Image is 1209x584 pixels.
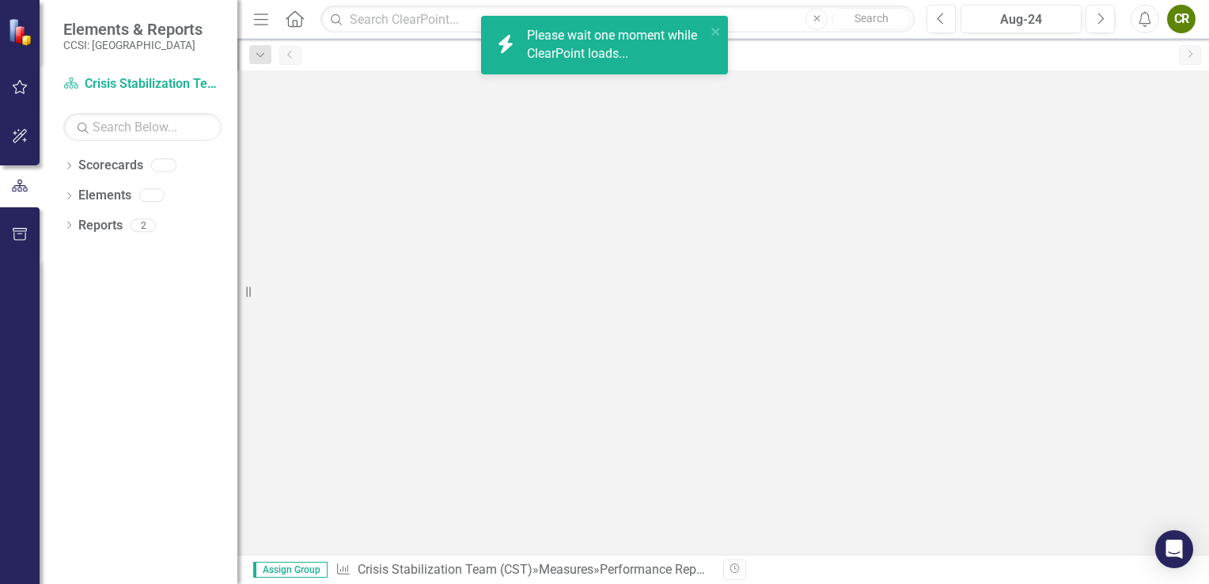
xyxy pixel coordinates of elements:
span: Elements & Reports [63,20,203,39]
a: Crisis Stabilization Team (CST) [358,562,532,577]
button: CR [1167,5,1196,33]
div: Open Intercom Messenger [1155,530,1193,568]
div: Performance Report [600,562,711,577]
div: » » [335,561,711,579]
div: Aug-24 [966,10,1076,29]
a: Scorecards [78,157,143,175]
div: 2 [131,218,156,232]
button: Aug-24 [961,5,1082,33]
span: Assign Group [253,562,328,578]
button: close [711,22,722,40]
a: Reports [78,217,123,235]
img: ClearPoint Strategy [8,18,36,46]
span: Search [855,12,889,25]
a: Crisis Stabilization Team (CST) [63,75,222,93]
a: Measures [539,562,593,577]
button: Search [832,8,911,30]
input: Search ClearPoint... [320,6,915,33]
small: CCSI: [GEOGRAPHIC_DATA] [63,39,203,51]
div: Please wait one moment while ClearPoint loads... [527,27,706,63]
a: Elements [78,187,131,205]
input: Search Below... [63,113,222,141]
